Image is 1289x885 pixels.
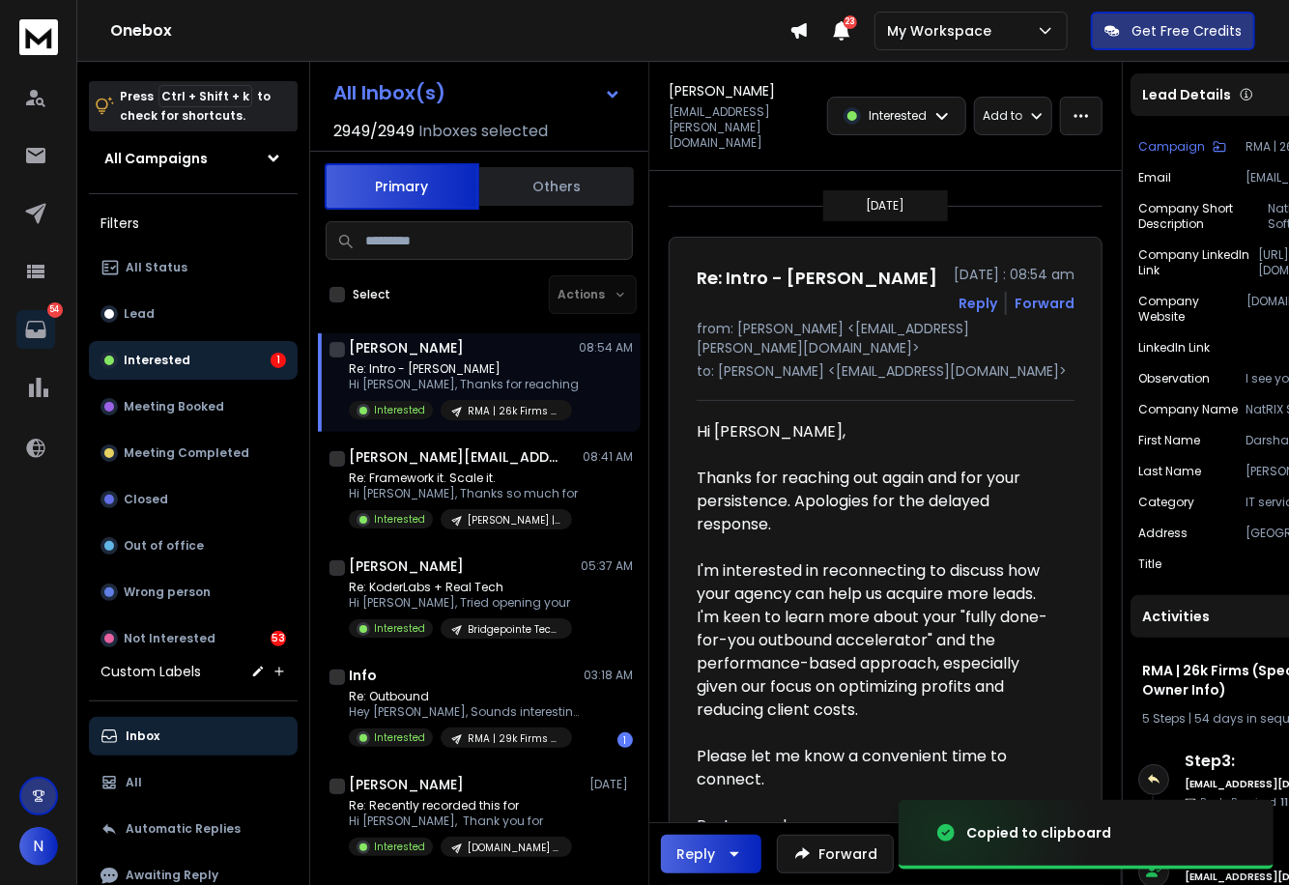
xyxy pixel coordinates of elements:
p: LinkedIn Link [1138,340,1210,356]
button: All [89,763,298,802]
div: Hi [PERSON_NAME], [697,420,1059,443]
p: Company Name [1138,402,1238,417]
a: 54 [16,310,55,349]
p: Re: Intro - [PERSON_NAME] [349,361,579,377]
button: Campaign [1138,139,1226,155]
p: from: [PERSON_NAME] <[EMAIL_ADDRESS][PERSON_NAME][DOMAIN_NAME]> [697,319,1074,357]
p: Meeting Completed [124,445,249,461]
p: Not Interested [124,631,215,646]
p: Wrong person [124,585,211,600]
p: Title [1138,557,1161,572]
p: Out of office [124,538,204,554]
button: Automatic Replies [89,810,298,848]
p: 05:37 AM [581,558,633,574]
h1: All Inbox(s) [333,83,445,102]
p: Awaiting Reply [126,868,218,883]
h3: Inboxes selected [418,120,548,143]
h1: [PERSON_NAME] [349,557,464,576]
div: Best regards, [697,814,1059,838]
p: 08:41 AM [583,449,633,465]
p: [EMAIL_ADDRESS][PERSON_NAME][DOMAIN_NAME] [669,104,816,151]
button: N [19,827,58,866]
div: 1 [617,732,633,748]
button: Reply [661,835,761,873]
button: Lead [89,295,298,333]
p: First Name [1138,433,1200,448]
p: [DATE] : 08:54 am [954,265,1074,284]
p: Interested [374,403,425,417]
p: [DOMAIN_NAME] | 22.7k Coaches & Consultants [468,841,560,855]
button: Others [479,165,634,208]
p: observation [1138,371,1210,386]
div: Copied to clipboard [966,823,1111,842]
p: Add to [983,108,1022,124]
img: logo [19,19,58,55]
p: to: [PERSON_NAME] <[EMAIL_ADDRESS][DOMAIN_NAME]> [697,361,1074,381]
button: Wrong person [89,573,298,612]
label: Select [353,287,390,302]
p: category [1138,495,1194,510]
h1: Re: Intro - [PERSON_NAME] [697,265,937,292]
p: [DATE] [589,777,633,792]
p: Company Website [1138,294,1246,325]
h1: Info [349,666,377,685]
p: Press to check for shortcuts. [120,87,271,126]
p: 54 [47,302,63,318]
p: Interested [869,108,927,124]
p: Closed [124,492,168,507]
h1: [PERSON_NAME] [669,81,775,100]
div: 1 [271,353,286,368]
button: Get Free Credits [1091,12,1255,50]
p: Automatic Replies [126,821,241,837]
h1: [PERSON_NAME] [349,775,464,794]
p: Inbox [126,728,159,744]
button: Closed [89,480,298,519]
p: 03:18 AM [584,668,633,683]
p: Hi [PERSON_NAME], Tried opening your [349,595,572,611]
p: Interested [374,512,425,527]
h1: [PERSON_NAME][EMAIL_ADDRESS][DOMAIN_NAME] [349,447,561,467]
button: All Status [89,248,298,287]
p: Last Name [1138,464,1201,479]
p: Re: Outbound [349,689,581,704]
span: 23 [844,15,857,29]
p: 08:54 AM [579,340,633,356]
button: All Inbox(s) [318,73,637,112]
p: Re: Framework it. Scale it. [349,471,578,486]
p: Company Short Description [1138,201,1268,232]
div: Thanks for reaching out again and for your persistence. Apologies for the delayed response. [697,467,1059,536]
div: Reply [676,844,715,864]
p: Email [1138,170,1171,186]
button: All Campaigns [89,139,298,178]
button: Not Interested53 [89,619,298,658]
p: All [126,775,142,790]
p: RMA | 26k Firms (Specific Owner Info) [468,404,560,418]
div: I'm interested in reconnecting to discuss how your agency can help us acquire more leads. I'm kee... [697,559,1059,722]
p: Interested [124,353,190,368]
p: Hey [PERSON_NAME], Sounds interesting, lets [349,704,581,720]
p: Interested [374,621,425,636]
span: 5 Steps [1142,710,1186,727]
p: Lead [124,306,155,322]
h1: All Campaigns [104,149,208,168]
div: Forward [1015,294,1074,313]
p: Campaign [1138,139,1205,155]
p: Lead Details [1142,85,1231,104]
p: My Workspace [887,21,999,41]
button: Forward [777,835,894,873]
h3: Filters [89,210,298,237]
button: Primary [325,163,479,210]
p: Company LinkedIn Link [1138,247,1258,278]
span: Ctrl + Shift + k [158,85,252,107]
button: Out of office [89,527,298,565]
p: All Status [126,260,187,275]
p: Interested [374,730,425,745]
p: Hi [PERSON_NAME], Thank you for [349,814,572,829]
div: Please let me know a convenient time to connect. [697,745,1059,791]
button: Reply [959,294,997,313]
p: Meeting Booked [124,399,224,414]
p: [DATE] [866,198,904,214]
